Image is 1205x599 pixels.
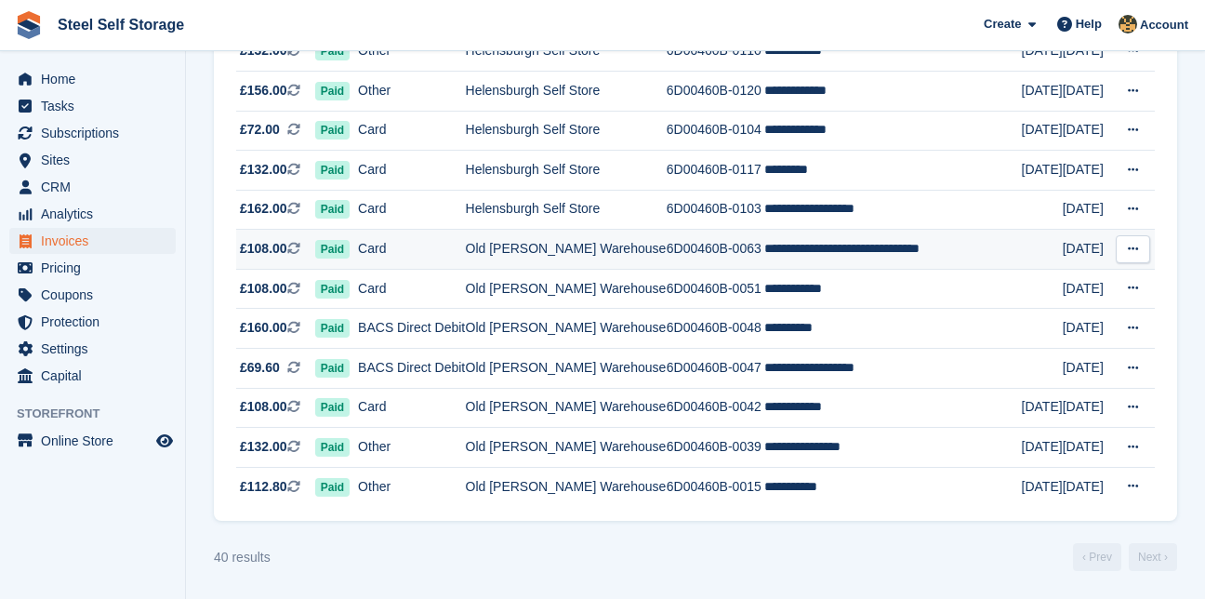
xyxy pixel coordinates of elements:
[1022,467,1063,506] td: [DATE]
[17,405,185,423] span: Storefront
[315,42,350,60] span: Paid
[1063,151,1116,191] td: [DATE]
[667,309,765,349] td: 6D00460B-0048
[9,428,176,454] a: menu
[153,430,176,452] a: Preview store
[1129,543,1177,571] a: Next
[1063,269,1116,309] td: [DATE]
[41,255,152,281] span: Pricing
[315,280,350,299] span: Paid
[466,269,667,309] td: Old [PERSON_NAME] Warehouse
[315,161,350,180] span: Paid
[1063,309,1116,349] td: [DATE]
[358,71,465,111] td: Other
[315,359,350,378] span: Paid
[667,71,765,111] td: 6D00460B-0120
[9,282,176,308] a: menu
[240,120,280,140] span: £72.00
[466,230,667,270] td: Old [PERSON_NAME] Warehouse
[315,319,350,338] span: Paid
[315,200,350,219] span: Paid
[9,363,176,389] a: menu
[9,336,176,362] a: menu
[1119,15,1137,33] img: James Steel
[1063,230,1116,270] td: [DATE]
[466,190,667,230] td: Helensburgh Self Store
[358,32,465,72] td: Other
[41,147,152,173] span: Sites
[240,358,280,378] span: £69.60
[240,239,287,259] span: £108.00
[667,428,765,468] td: 6D00460B-0039
[41,228,152,254] span: Invoices
[1022,111,1063,151] td: [DATE]
[9,309,176,335] a: menu
[466,309,667,349] td: Old [PERSON_NAME] Warehouse
[667,111,765,151] td: 6D00460B-0104
[240,160,287,180] span: £132.00
[1022,32,1063,72] td: [DATE]
[240,199,287,219] span: £162.00
[315,240,350,259] span: Paid
[466,151,667,191] td: Helensburgh Self Store
[1140,16,1188,34] span: Account
[1063,467,1116,506] td: [DATE]
[466,111,667,151] td: Helensburgh Self Store
[1069,543,1181,571] nav: Page
[240,477,287,497] span: £112.80
[667,190,765,230] td: 6D00460B-0103
[1063,190,1116,230] td: [DATE]
[667,388,765,428] td: 6D00460B-0042
[315,398,350,417] span: Paid
[41,93,152,119] span: Tasks
[667,349,765,389] td: 6D00460B-0047
[466,349,667,389] td: Old [PERSON_NAME] Warehouse
[667,32,765,72] td: 6D00460B-0110
[466,32,667,72] td: Helensburgh Self Store
[358,388,465,428] td: Card
[240,437,287,457] span: £132.00
[9,93,176,119] a: menu
[41,336,152,362] span: Settings
[41,309,152,335] span: Protection
[41,282,152,308] span: Coupons
[1076,15,1102,33] span: Help
[984,15,1021,33] span: Create
[315,478,350,497] span: Paid
[466,388,667,428] td: Old [PERSON_NAME] Warehouse
[240,397,287,417] span: £108.00
[240,41,287,60] span: £132.00
[1022,388,1063,428] td: [DATE]
[667,269,765,309] td: 6D00460B-0051
[9,147,176,173] a: menu
[214,548,271,567] div: 40 results
[9,174,176,200] a: menu
[41,120,152,146] span: Subscriptions
[1063,32,1116,72] td: [DATE]
[240,318,287,338] span: £160.00
[1022,428,1063,468] td: [DATE]
[1022,151,1063,191] td: [DATE]
[358,111,465,151] td: Card
[1063,388,1116,428] td: [DATE]
[358,428,465,468] td: Other
[466,428,667,468] td: Old [PERSON_NAME] Warehouse
[667,151,765,191] td: 6D00460B-0117
[15,11,43,39] img: stora-icon-8386f47178a22dfd0bd8f6a31ec36ba5ce8667c1dd55bd0f319d3a0aa187defe.svg
[358,190,465,230] td: Card
[667,230,765,270] td: 6D00460B-0063
[41,201,152,227] span: Analytics
[315,438,350,457] span: Paid
[358,309,465,349] td: BACS Direct Debit
[358,467,465,506] td: Other
[9,120,176,146] a: menu
[9,201,176,227] a: menu
[667,467,765,506] td: 6D00460B-0015
[240,279,287,299] span: £108.00
[9,66,176,92] a: menu
[315,82,350,100] span: Paid
[1063,349,1116,389] td: [DATE]
[9,255,176,281] a: menu
[466,71,667,111] td: Helensburgh Self Store
[9,228,176,254] a: menu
